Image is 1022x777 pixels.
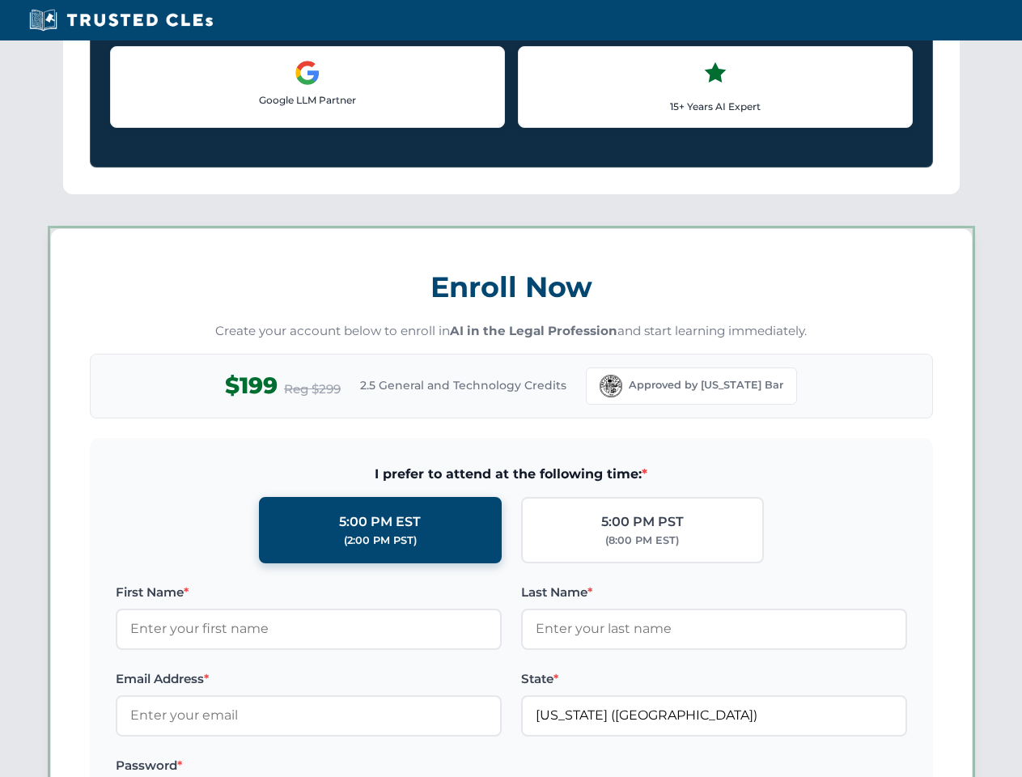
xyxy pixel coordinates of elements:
p: Create your account below to enroll in and start learning immediately. [90,322,933,341]
span: $199 [225,367,278,404]
span: Approved by [US_STATE] Bar [629,377,783,393]
img: Trusted CLEs [24,8,218,32]
input: Enter your email [116,695,502,736]
label: Last Name [521,583,907,602]
div: (2:00 PM PST) [344,533,417,549]
input: Enter your first name [116,609,502,649]
span: Reg $299 [284,380,341,399]
label: Password [116,756,502,775]
span: 2.5 General and Technology Credits [360,376,566,394]
img: Google [295,60,320,86]
label: First Name [116,583,502,602]
div: (8:00 PM EST) [605,533,679,549]
div: 5:00 PM PST [601,512,684,533]
label: Email Address [116,669,502,689]
input: Enter your last name [521,609,907,649]
input: Florida (FL) [521,695,907,736]
span: I prefer to attend at the following time: [116,464,907,485]
p: Google LLM Partner [124,92,491,108]
div: 5:00 PM EST [339,512,421,533]
img: Florida Bar [600,375,622,397]
p: 15+ Years AI Expert [532,99,899,114]
strong: AI in the Legal Profession [450,323,617,338]
h3: Enroll Now [90,261,933,312]
label: State [521,669,907,689]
